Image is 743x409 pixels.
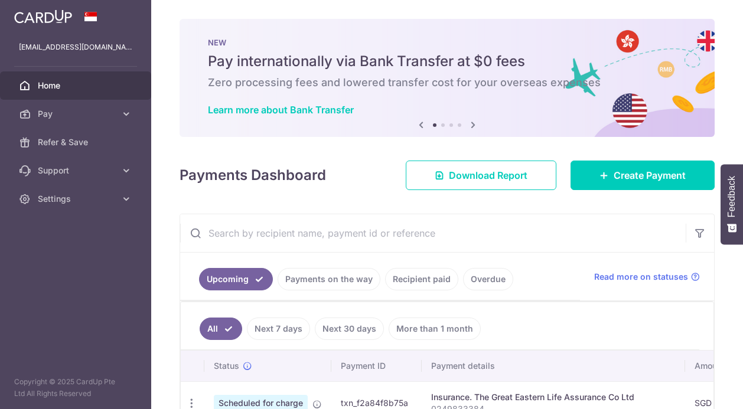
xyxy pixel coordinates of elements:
[38,108,116,120] span: Pay
[180,214,686,252] input: Search by recipient name, payment id or reference
[208,38,686,47] p: NEW
[200,318,242,340] a: All
[38,80,116,91] span: Home
[721,164,743,244] button: Feedback - Show survey
[38,136,116,148] span: Refer & Save
[19,41,132,53] p: [EMAIL_ADDRESS][DOMAIN_NAME]
[208,76,686,90] h6: Zero processing fees and lowered transfer cost for your overseas expenses
[208,52,686,71] h5: Pay internationally via Bank Transfer at $0 fees
[614,168,686,182] span: Create Payment
[214,360,239,372] span: Status
[726,176,737,217] span: Feedback
[180,19,715,137] img: Bank transfer banner
[449,168,527,182] span: Download Report
[422,351,685,381] th: Payment details
[199,268,273,290] a: Upcoming
[594,271,688,283] span: Read more on statuses
[14,9,72,24] img: CardUp
[278,268,380,290] a: Payments on the way
[38,165,116,176] span: Support
[315,318,384,340] a: Next 30 days
[389,318,481,340] a: More than 1 month
[208,104,354,116] a: Learn more about Bank Transfer
[571,161,715,190] a: Create Payment
[431,391,676,403] div: Insurance. The Great Eastern Life Assurance Co Ltd
[180,165,326,186] h4: Payments Dashboard
[463,268,513,290] a: Overdue
[331,351,422,381] th: Payment ID
[695,360,725,372] span: Amount
[406,161,556,190] a: Download Report
[594,271,700,283] a: Read more on statuses
[38,193,116,205] span: Settings
[385,268,458,290] a: Recipient paid
[247,318,310,340] a: Next 7 days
